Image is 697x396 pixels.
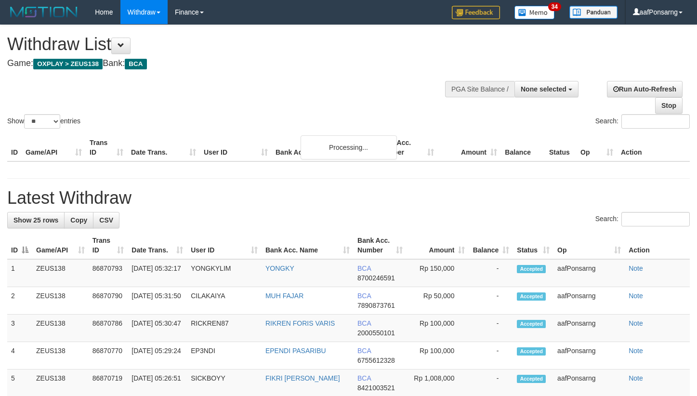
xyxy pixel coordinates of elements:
[553,342,625,370] td: aafPonsarng
[187,259,262,287] td: YONGKYLIM
[521,85,566,93] span: None selected
[89,259,128,287] td: 86870793
[407,315,469,342] td: Rp 100,000
[553,287,625,315] td: aafPonsarng
[629,347,643,355] a: Note
[99,216,113,224] span: CSV
[262,232,354,259] th: Bank Acc. Name: activate to sort column ascending
[7,35,455,54] h1: Withdraw List
[513,232,553,259] th: Status: activate to sort column ascending
[607,81,683,97] a: Run Auto-Refresh
[357,292,371,300] span: BCA
[517,265,546,273] span: Accepted
[621,114,690,129] input: Search:
[187,232,262,259] th: User ID: activate to sort column ascending
[655,97,683,114] a: Stop
[7,5,80,19] img: MOTION_logo.png
[272,134,375,161] th: Bank Acc. Name
[469,315,513,342] td: -
[569,6,618,19] img: panduan.png
[128,287,187,315] td: [DATE] 05:31:50
[553,259,625,287] td: aafPonsarng
[407,232,469,259] th: Amount: activate to sort column ascending
[265,374,340,382] a: FIKRI [PERSON_NAME]
[357,347,371,355] span: BCA
[7,59,455,68] h4: Game: Bank:
[32,232,89,259] th: Game/API: activate to sort column ascending
[200,134,272,161] th: User ID
[125,59,146,69] span: BCA
[357,356,395,364] span: Copy 6755612328 to clipboard
[187,342,262,370] td: EP3NDI
[514,81,579,97] button: None selected
[517,292,546,301] span: Accepted
[7,342,32,370] td: 4
[7,232,32,259] th: ID: activate to sort column descending
[595,114,690,129] label: Search:
[625,232,690,259] th: Action
[187,287,262,315] td: CILAKAIYA
[7,287,32,315] td: 2
[407,259,469,287] td: Rp 150,000
[357,274,395,282] span: Copy 8700246591 to clipboard
[265,319,335,327] a: RIKREN FORIS VARIS
[33,59,103,69] span: OXPLAY > ZEUS138
[469,259,513,287] td: -
[128,315,187,342] td: [DATE] 05:30:47
[7,188,690,208] h1: Latest Withdraw
[301,135,397,159] div: Processing...
[629,319,643,327] a: Note
[64,212,93,228] a: Copy
[265,292,303,300] a: MUH FAJAR
[517,347,546,356] span: Accepted
[265,347,326,355] a: EPENDI PASARIBU
[445,81,514,97] div: PGA Site Balance /
[7,315,32,342] td: 3
[629,374,643,382] a: Note
[13,216,58,224] span: Show 25 rows
[89,342,128,370] td: 86870770
[86,134,127,161] th: Trans ID
[545,134,577,161] th: Status
[357,319,371,327] span: BCA
[7,212,65,228] a: Show 25 rows
[357,264,371,272] span: BCA
[187,315,262,342] td: RICKREN87
[553,315,625,342] td: aafPonsarng
[357,384,395,392] span: Copy 8421003521 to clipboard
[32,287,89,315] td: ZEUS138
[128,232,187,259] th: Date Trans.: activate to sort column ascending
[407,342,469,370] td: Rp 100,000
[621,212,690,226] input: Search:
[7,259,32,287] td: 1
[127,134,200,161] th: Date Trans.
[128,259,187,287] td: [DATE] 05:32:17
[407,287,469,315] td: Rp 50,000
[438,134,501,161] th: Amount
[514,6,555,19] img: Button%20Memo.svg
[375,134,438,161] th: Bank Acc. Number
[89,232,128,259] th: Trans ID: activate to sort column ascending
[22,134,86,161] th: Game/API
[357,374,371,382] span: BCA
[32,315,89,342] td: ZEUS138
[517,320,546,328] span: Accepted
[354,232,407,259] th: Bank Acc. Number: activate to sort column ascending
[517,375,546,383] span: Accepted
[617,134,690,161] th: Action
[7,114,80,129] label: Show entries
[24,114,60,129] select: Showentries
[7,134,22,161] th: ID
[469,287,513,315] td: -
[595,212,690,226] label: Search:
[452,6,500,19] img: Feedback.jpg
[501,134,545,161] th: Balance
[265,264,294,272] a: YONGKY
[89,287,128,315] td: 86870790
[32,342,89,370] td: ZEUS138
[128,342,187,370] td: [DATE] 05:29:24
[357,302,395,309] span: Copy 7890873761 to clipboard
[469,342,513,370] td: -
[93,212,119,228] a: CSV
[70,216,87,224] span: Copy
